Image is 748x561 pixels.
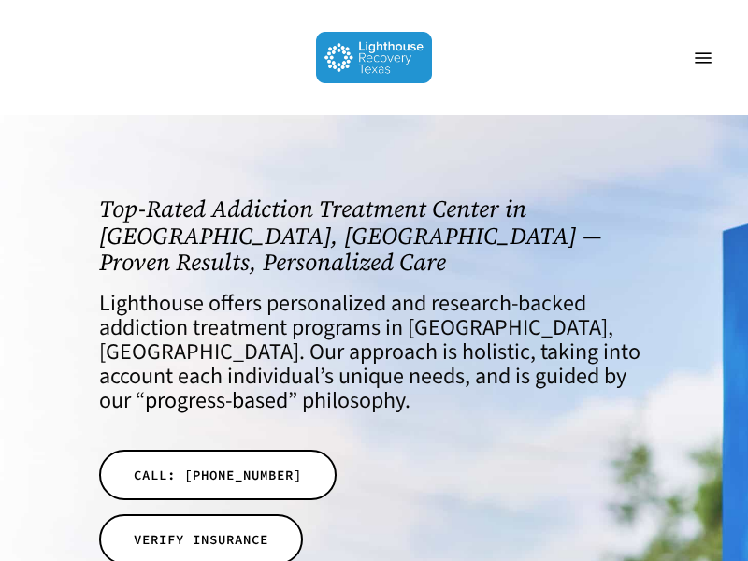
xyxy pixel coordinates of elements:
[99,450,337,500] a: CALL: [PHONE_NUMBER]
[99,195,649,276] h1: Top-Rated Addiction Treatment Center in [GEOGRAPHIC_DATA], [GEOGRAPHIC_DATA] — Proven Results, Pe...
[316,32,433,83] img: Lighthouse Recovery Texas
[684,49,722,67] a: Navigation Menu
[134,530,268,549] span: VERIFY INSURANCE
[134,466,302,484] span: CALL: [PHONE_NUMBER]
[145,384,288,417] a: progress-based
[99,292,649,413] h4: Lighthouse offers personalized and research-backed addiction treatment programs in [GEOGRAPHIC_DA...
